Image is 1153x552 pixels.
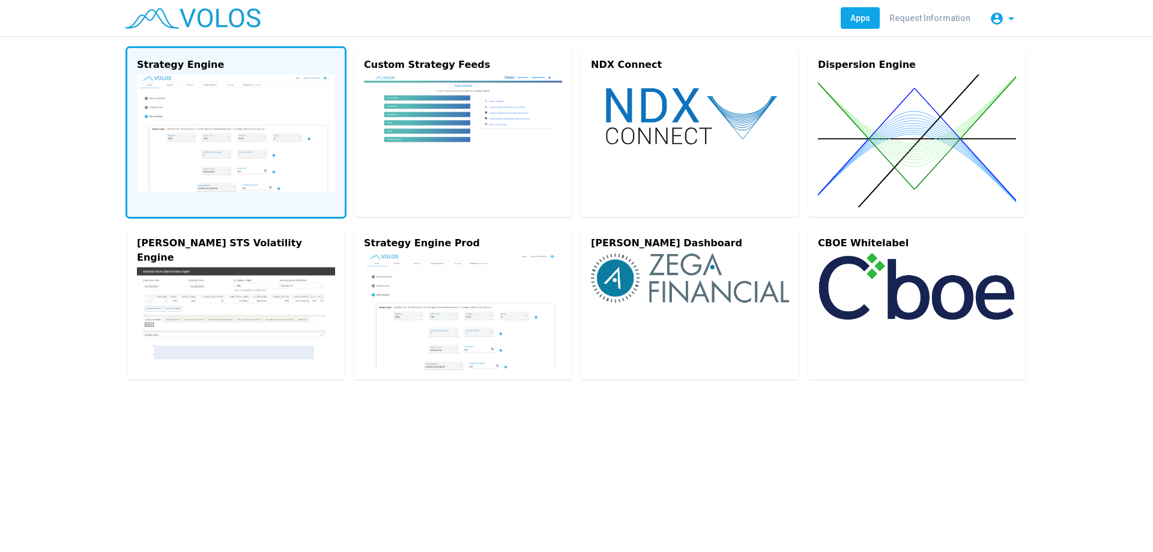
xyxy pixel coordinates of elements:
div: [PERSON_NAME] STS Volatility Engine [137,236,335,265]
img: ndx-connect.svg [591,74,789,157]
img: gs-engine.png [137,267,335,359]
img: strategy-engine.png [364,253,562,370]
span: Apps [850,13,870,23]
div: Strategy Engine Prod [364,236,562,250]
div: NDX Connect [591,58,789,72]
mat-icon: arrow_drop_down [1004,11,1018,26]
img: zega-logo.png [591,253,789,303]
div: Custom Strategy Feeds [364,58,562,72]
div: Strategy Engine [137,58,335,72]
a: Apps [841,7,880,29]
img: cboe-logo.png [818,253,1016,320]
div: [PERSON_NAME] Dashboard [591,236,789,250]
a: Request Information [880,7,980,29]
div: Dispersion Engine [818,58,1016,72]
img: strategy-engine.png [137,74,335,192]
img: custom.png [364,74,562,169]
mat-icon: account_circle [990,11,1004,26]
div: CBOE Whitelabel [818,236,1016,250]
img: dispersion.svg [818,74,1016,207]
span: Request Information [889,13,970,23]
